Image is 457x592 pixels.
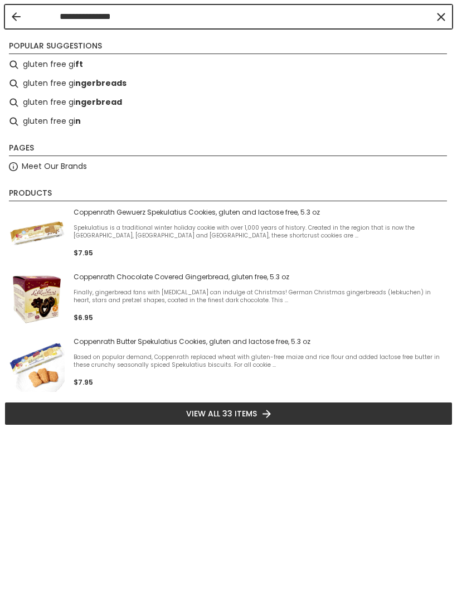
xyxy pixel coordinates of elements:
[4,332,453,396] li: Coppenrath Butter Spekulatius Cookies, gluten and lactose free, 5.3 oz
[75,58,83,71] b: ft
[75,115,81,128] b: n
[74,248,93,258] span: $7.95
[9,187,447,201] li: Products
[4,267,453,332] li: Coppenrath Chocolate Covered Gingerbread, gluten free, 5.3 oz
[74,273,448,282] span: Coppenrath Chocolate Covered Gingerbread, gluten free, 5.3 oz
[4,93,453,112] li: gluten free gingerbread
[4,74,453,93] li: gluten free gingerbreads
[9,40,447,54] li: Popular suggestions
[9,142,447,156] li: Pages
[74,353,448,369] span: Based on popular demand, Coppenrath replaced wheat with gluten-free maize and rice flour and adde...
[75,77,127,90] b: ngerbreads
[12,12,21,21] button: Back
[74,337,448,346] span: Coppenrath Butter Spekulatius Cookies, gluten and lactose free, 5.3 oz
[9,271,448,327] a: Coppenrath Chocolate Covered Gingerbread, gluten free, 5.3 ozFinally, gingerbread fans with [MEDI...
[4,112,453,131] li: gluten free gin
[4,55,453,74] li: gluten free gift
[4,402,453,425] li: View all 33 items
[4,202,453,267] li: Coppenrath Gewuerz Spekulatius Cookies, gluten and lactose free, 5.3 oz
[75,96,122,109] b: ngerbread
[4,157,453,176] li: Meet Our Brands
[435,11,446,22] button: Clear
[74,313,93,322] span: $6.95
[9,207,65,263] img: Gluten Free Coppenrath Gewuerz Spekulatius Cookies
[74,208,448,217] span: Coppenrath Gewuerz Spekulatius Cookies, gluten and lactose free, 5.3 oz
[9,207,448,263] a: Gluten Free Coppenrath Gewuerz Spekulatius CookiesCoppenrath Gewuerz Spekulatius Cookies, gluten ...
[9,336,448,392] a: Coppenrath Butter Spekulatius Cookies, gluten and lactose free, 5.3 ozBased on popular demand, Co...
[74,289,448,304] span: Finally, gingerbread fans with [MEDICAL_DATA] can indulge at Christmas! German Christmas gingerbr...
[74,224,448,240] span: Spekulatius is a traditional winter holiday cookie with over 1,000 years of history. Created in t...
[22,160,87,173] a: Meet Our Brands
[186,407,257,420] span: View all 33 items
[74,377,93,387] span: $7.95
